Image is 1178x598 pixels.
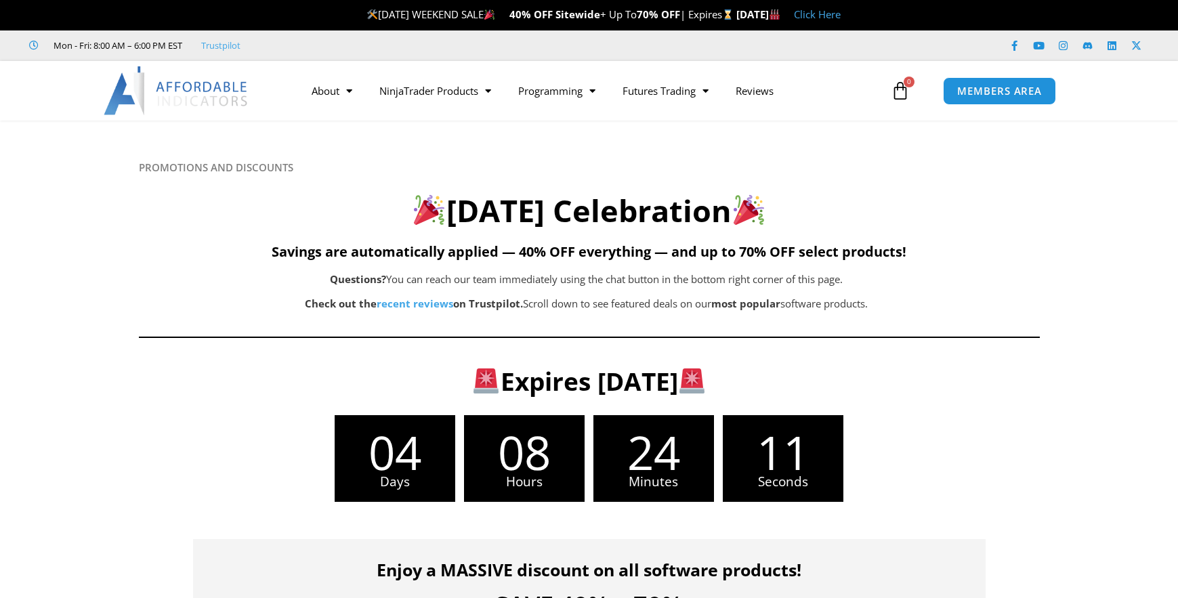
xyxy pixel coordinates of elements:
h5: Savings are automatically applied — 40% OFF everything — and up to 70% OFF select products! [139,244,1040,260]
img: 🎉 [414,194,444,225]
span: 24 [593,429,714,475]
img: ⌛ [723,9,733,20]
strong: Check out the on Trustpilot. [305,297,523,310]
a: 0 [870,71,930,110]
p: You can reach our team immediately using the chat button in the bottom right corner of this page. [207,270,967,289]
a: Futures Trading [609,75,722,106]
img: 🏭 [770,9,780,20]
strong: 40% OFF Sitewide [509,7,600,21]
h6: PROMOTIONS AND DISCOUNTS [139,161,1040,174]
span: Hours [464,475,585,488]
h2: [DATE] Celebration [139,191,1040,231]
nav: Menu [298,75,887,106]
a: Programming [505,75,609,106]
strong: [DATE] [736,7,780,21]
a: Trustpilot [201,37,240,54]
a: About [298,75,366,106]
a: Click Here [794,7,841,21]
b: most popular [711,297,780,310]
b: Questions? [330,272,386,286]
img: 🎉 [734,194,764,225]
span: 08 [464,429,585,475]
span: Seconds [723,475,843,488]
span: [DATE] WEEKEND SALE + Up To | Expires [366,7,736,21]
span: Mon - Fri: 8:00 AM – 6:00 PM EST [50,37,182,54]
span: MEMBERS AREA [957,86,1042,96]
span: Days [335,475,455,488]
span: 0 [904,77,914,87]
a: NinjaTrader Products [366,75,505,106]
a: recent reviews [377,297,453,310]
span: 04 [335,429,455,475]
img: 🎉 [484,9,495,20]
a: MEMBERS AREA [943,77,1056,105]
a: Reviews [722,75,787,106]
strong: 70% OFF [637,7,680,21]
img: 🚨 [474,368,499,393]
span: Minutes [593,475,714,488]
img: 🚨 [679,368,704,393]
p: Scroll down to see featured deals on our software products. [207,295,967,314]
h3: Expires [DATE] [210,365,969,398]
img: 🛠️ [367,9,377,20]
span: 11 [723,429,843,475]
img: LogoAI | Affordable Indicators – NinjaTrader [104,66,249,115]
h4: Enjoy a MASSIVE discount on all software products! [213,559,965,580]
